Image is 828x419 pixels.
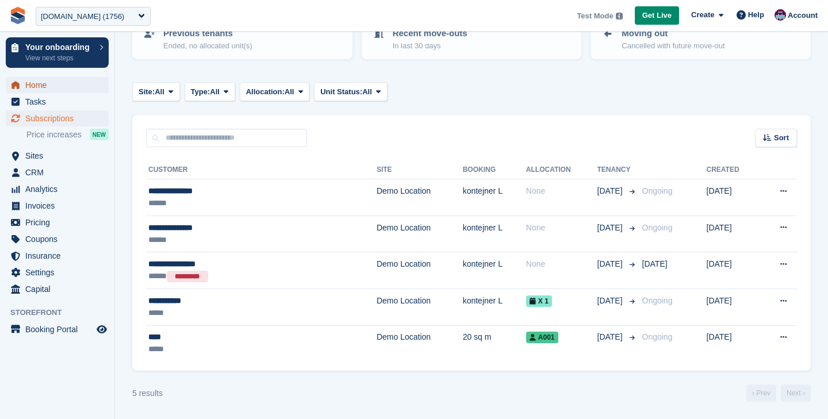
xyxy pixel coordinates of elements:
[642,259,668,268] span: [DATE]
[210,86,220,98] span: All
[597,295,625,307] span: [DATE]
[6,181,109,197] a: menu
[133,20,351,58] a: Previous tenants Ended, no allocated unit(s)
[622,40,724,52] p: Cancelled with future move-out
[597,185,625,197] span: [DATE]
[25,214,94,230] span: Pricing
[25,148,94,164] span: Sites
[6,281,109,297] a: menu
[691,9,714,21] span: Create
[163,40,252,52] p: Ended, no allocated unit(s)
[377,216,463,252] td: Demo Location
[463,325,526,362] td: 20 sq m
[25,164,94,180] span: CRM
[597,258,625,270] span: [DATE]
[95,322,109,336] a: Preview store
[25,181,94,197] span: Analytics
[314,82,387,101] button: Unit Status: All
[41,11,124,22] div: [DOMAIN_NAME] (1756)
[597,331,625,343] span: [DATE]
[6,214,109,230] a: menu
[132,82,180,101] button: Site: All
[6,321,109,337] a: menu
[592,20,810,58] a: Moving out Cancelled with future move-out
[616,13,623,20] img: icon-info-grey-7440780725fd019a000dd9b08b2336e03edf1995a4989e88bcd33f0948082b44.svg
[577,10,613,22] span: Test Mode
[463,216,526,252] td: kontejner L
[526,258,597,270] div: None
[707,325,759,362] td: [DATE]
[25,198,94,214] span: Invoices
[526,295,552,307] span: X 1
[246,86,285,98] span: Allocation:
[707,179,759,216] td: [DATE]
[377,179,463,216] td: Demo Location
[320,86,362,98] span: Unit Status:
[774,132,789,144] span: Sort
[25,264,94,280] span: Settings
[377,161,463,179] th: Site
[635,6,679,25] a: Get Live
[191,86,210,98] span: Type:
[393,27,467,40] p: Recent move-outs
[597,222,625,234] span: [DATE]
[25,110,94,126] span: Subscriptions
[6,94,109,110] a: menu
[6,231,109,247] a: menu
[132,387,163,399] div: 5 results
[526,185,597,197] div: None
[25,53,94,63] p: View next steps
[463,161,526,179] th: Booking
[788,10,818,21] span: Account
[597,161,638,179] th: Tenancy
[362,86,372,98] span: All
[6,164,109,180] a: menu
[139,86,155,98] span: Site:
[25,281,94,297] span: Capital
[25,94,94,110] span: Tasks
[6,110,109,126] a: menu
[25,43,94,51] p: Your onboarding
[6,77,109,93] a: menu
[9,7,26,24] img: stora-icon-8386f47178a22dfd0bd8f6a31ec36ba5ce8667c1dd55bd0f319d3a0aa187defe.svg
[642,332,673,341] span: Ongoing
[25,321,94,337] span: Booking Portal
[642,296,673,305] span: Ongoing
[146,161,377,179] th: Customer
[748,9,764,21] span: Help
[526,161,597,179] th: Allocation
[707,216,759,252] td: [DATE]
[240,82,310,101] button: Allocation: All
[25,231,94,247] span: Coupons
[6,148,109,164] a: menu
[463,179,526,216] td: kontejner L
[25,248,94,264] span: Insurance
[185,82,235,101] button: Type: All
[377,325,463,362] td: Demo Location
[526,332,558,343] span: A001
[393,40,467,52] p: In last 30 days
[10,307,114,318] span: Storefront
[622,27,724,40] p: Moving out
[463,252,526,289] td: kontejner L
[642,223,673,232] span: Ongoing
[526,222,597,234] div: None
[26,128,109,141] a: Price increases NEW
[163,27,252,40] p: Previous tenants
[155,86,164,98] span: All
[6,264,109,280] a: menu
[377,252,463,289] td: Demo Location
[707,161,759,179] th: Created
[6,248,109,264] a: menu
[781,385,811,402] a: Next
[707,252,759,289] td: [DATE]
[744,385,813,402] nav: Page
[363,20,581,58] a: Recent move-outs In last 30 days
[25,77,94,93] span: Home
[642,10,672,21] span: Get Live
[463,289,526,325] td: kontejner L
[6,198,109,214] a: menu
[26,129,82,140] span: Price increases
[285,86,294,98] span: All
[746,385,776,402] a: Previous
